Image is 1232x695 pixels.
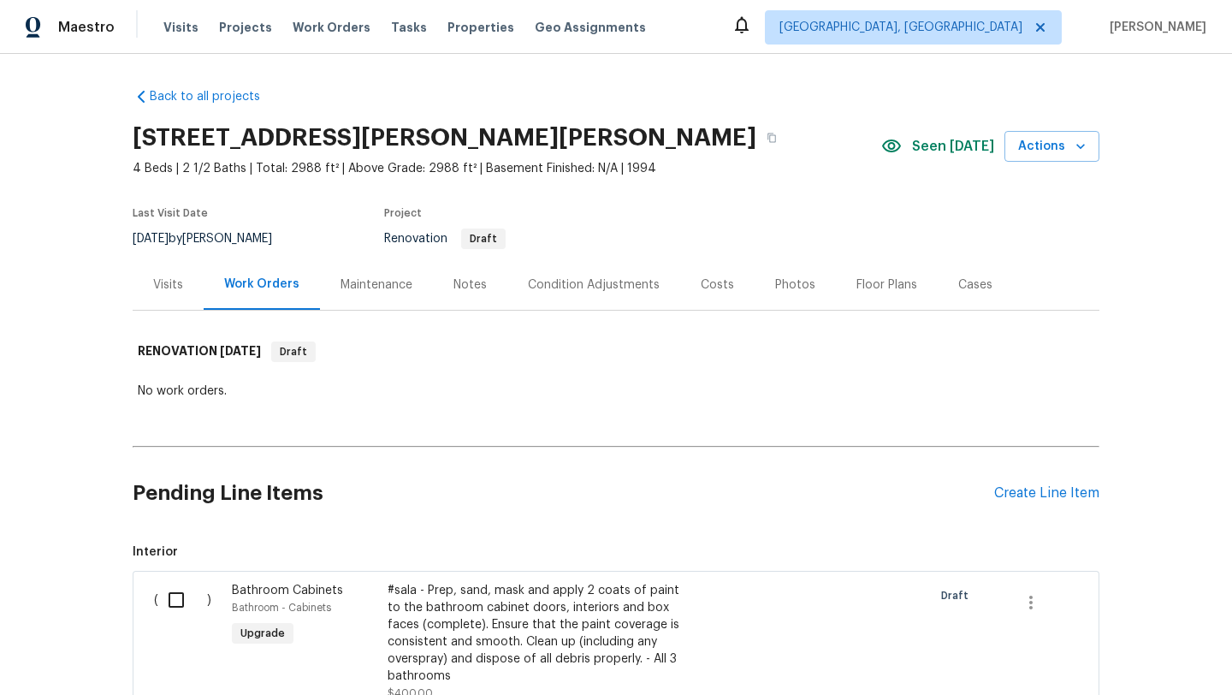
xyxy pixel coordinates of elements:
[273,343,314,360] span: Draft
[856,276,917,294] div: Floor Plans
[912,138,994,155] span: Seen [DATE]
[384,208,422,218] span: Project
[463,234,504,244] span: Draft
[138,342,261,362] h6: RENOVATION
[701,276,734,294] div: Costs
[133,233,169,245] span: [DATE]
[133,544,1099,561] span: Interior
[133,454,994,533] h2: Pending Line Items
[133,129,756,146] h2: [STREET_ADDRESS][PERSON_NAME][PERSON_NAME]
[153,276,183,294] div: Visits
[232,585,343,597] span: Bathroom Cabinets
[388,582,689,685] div: #sala - Prep, sand, mask and apply 2 coats of paint to the bathroom cabinet doors, interiors and ...
[293,19,370,36] span: Work Orders
[994,485,1099,502] div: Create Line Item
[138,383,1094,400] div: No work orders.
[133,160,881,177] span: 4 Beds | 2 1/2 Baths | Total: 2988 ft² | Above Grade: 2988 ft² | Basement Finished: N/A | 1994
[133,229,293,249] div: by [PERSON_NAME]
[1004,131,1099,163] button: Actions
[453,276,487,294] div: Notes
[234,625,292,642] span: Upgrade
[1103,19,1206,36] span: [PERSON_NAME]
[133,208,208,218] span: Last Visit Date
[535,19,646,36] span: Geo Assignments
[163,19,198,36] span: Visits
[1018,136,1086,157] span: Actions
[341,276,412,294] div: Maintenance
[133,324,1099,379] div: RENOVATION [DATE]Draft
[775,276,815,294] div: Photos
[941,587,975,604] span: Draft
[384,233,506,245] span: Renovation
[219,19,272,36] span: Projects
[224,276,299,293] div: Work Orders
[958,276,992,294] div: Cases
[391,21,427,33] span: Tasks
[528,276,660,294] div: Condition Adjustments
[232,603,331,613] span: Bathroom - Cabinets
[133,88,297,105] a: Back to all projects
[779,19,1022,36] span: [GEOGRAPHIC_DATA], [GEOGRAPHIC_DATA]
[756,122,787,153] button: Copy Address
[447,19,514,36] span: Properties
[58,19,115,36] span: Maestro
[220,345,261,357] span: [DATE]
